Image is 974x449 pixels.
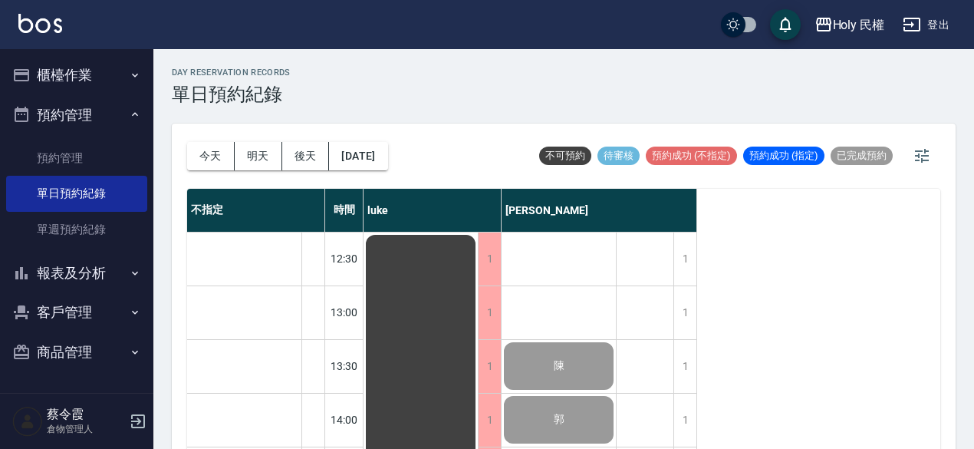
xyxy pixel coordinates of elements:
[743,149,824,163] span: 預約成功 (指定)
[478,233,501,286] div: 1
[6,212,147,247] a: 單週預約紀錄
[6,176,147,211] a: 單日預約紀錄
[478,340,501,393] div: 1
[18,14,62,33] img: Logo
[325,189,364,232] div: 時間
[673,286,696,339] div: 1
[770,9,801,40] button: save
[47,407,125,422] h5: 蔡令霞
[551,413,568,427] span: 郭
[673,340,696,393] div: 1
[12,406,43,437] img: Person
[597,149,640,163] span: 待審核
[187,189,325,232] div: 不指定
[172,68,291,78] h2: day Reservation records
[282,142,330,170] button: 後天
[831,149,893,163] span: 已完成預約
[6,253,147,293] button: 報表及分析
[673,233,696,286] div: 1
[6,332,147,372] button: 商品管理
[6,140,147,176] a: 預約管理
[833,15,885,35] div: Holy 民權
[808,9,891,41] button: Holy 民權
[551,359,568,373] span: 陳
[47,422,125,436] p: 倉物管理人
[478,286,501,339] div: 1
[364,189,502,232] div: luke
[673,394,696,447] div: 1
[325,339,364,393] div: 13:30
[646,149,737,163] span: 預約成功 (不指定)
[6,95,147,135] button: 預約管理
[325,232,364,286] div: 12:30
[6,55,147,95] button: 櫃檯作業
[187,142,235,170] button: 今天
[325,393,364,447] div: 14:00
[172,84,291,105] h3: 單日預約紀錄
[502,189,697,232] div: [PERSON_NAME]
[478,394,501,447] div: 1
[235,142,282,170] button: 明天
[6,292,147,332] button: 客戶管理
[897,11,956,39] button: 登出
[539,149,591,163] span: 不可預約
[325,286,364,339] div: 13:00
[329,142,387,170] button: [DATE]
